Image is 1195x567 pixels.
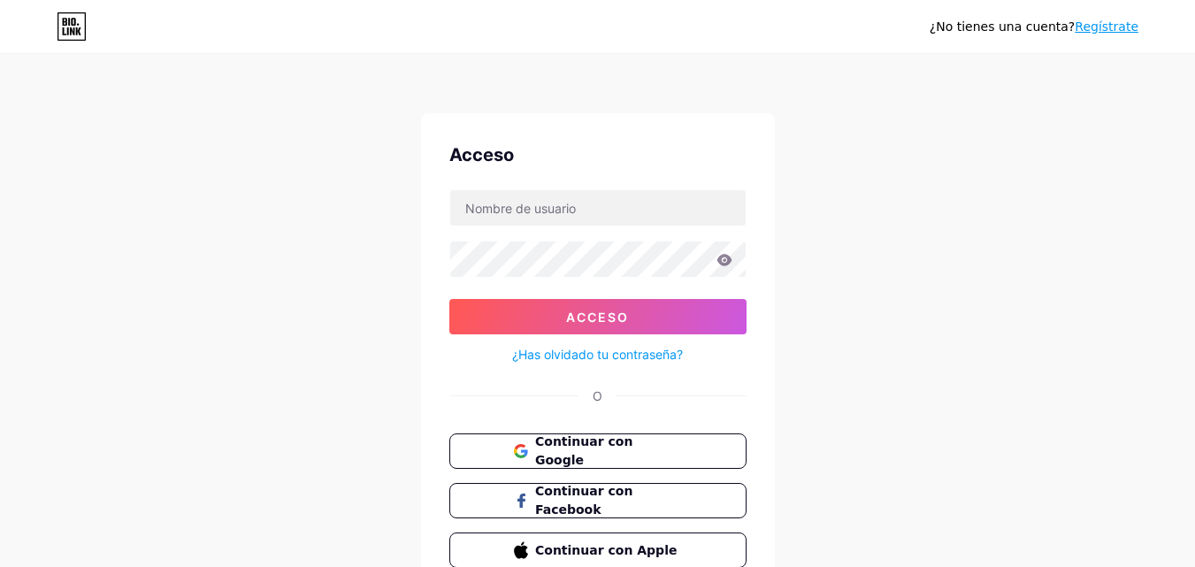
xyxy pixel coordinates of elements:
[449,144,514,165] font: Acceso
[512,347,683,362] font: ¿Has olvidado tu contraseña?
[535,484,632,517] font: Continuar con Facebook
[593,388,602,403] font: O
[1075,19,1138,34] a: Regístrate
[566,310,629,325] font: Acceso
[449,483,747,518] button: Continuar con Facebook
[449,299,747,334] button: Acceso
[535,543,677,557] font: Continuar con Apple
[449,433,747,469] button: Continuar con Google
[535,434,632,467] font: Continuar con Google
[450,190,746,226] input: Nombre de usuario
[512,345,683,364] a: ¿Has olvidado tu contraseña?
[930,19,1075,34] font: ¿No tienes una cuenta?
